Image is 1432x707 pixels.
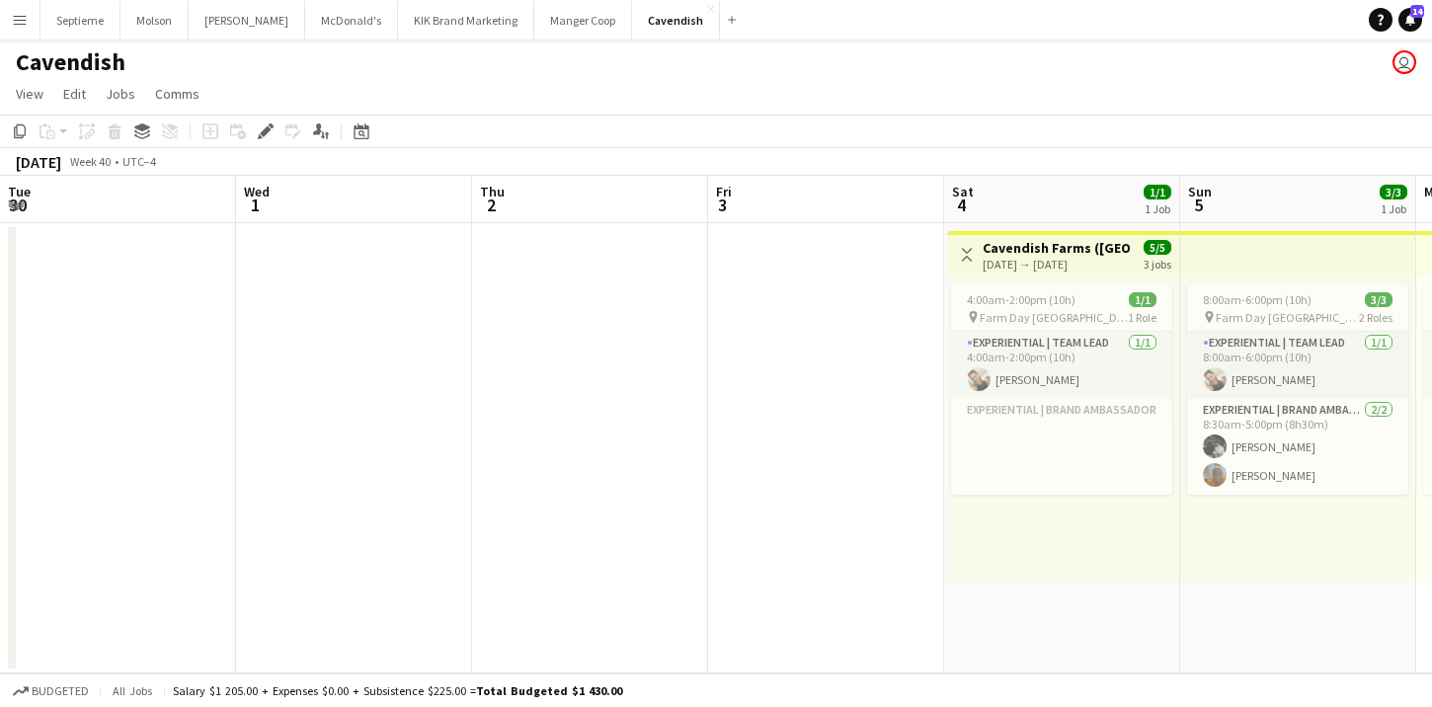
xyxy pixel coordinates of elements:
[65,154,115,169] span: Week 40
[244,183,270,200] span: Wed
[98,81,143,107] a: Jobs
[983,257,1130,272] div: [DATE] → [DATE]
[983,239,1130,257] h3: Cavendish Farms ([GEOGRAPHIC_DATA], [GEOGRAPHIC_DATA])
[106,85,135,103] span: Jobs
[967,292,1075,307] span: 4:00am-2:00pm (10h)
[1144,185,1171,199] span: 1/1
[1187,332,1408,399] app-card-role: Experiential | Team Lead1/18:00am-6:00pm (10h)[PERSON_NAME]
[16,85,43,103] span: View
[241,194,270,216] span: 1
[1187,284,1408,495] app-job-card: 8:00am-6:00pm (10h)3/3 Farm Day [GEOGRAPHIC_DATA]2 RolesExperiential | Team Lead1/18:00am-6:00pm ...
[305,1,398,39] button: McDonald's
[155,85,199,103] span: Comms
[952,183,974,200] span: Sat
[173,683,622,698] div: Salary $1 205.00 + Expenses $0.00 + Subsistence $225.00 =
[476,683,622,698] span: Total Budgeted $1 430.00
[951,399,1172,495] app-card-role-placeholder: Experiential | Brand Ambassador
[1398,8,1422,32] a: 14
[1380,185,1407,199] span: 3/3
[949,194,974,216] span: 4
[1359,310,1392,325] span: 2 Roles
[1128,310,1156,325] span: 1 Role
[632,1,720,39] button: Cavendish
[189,1,305,39] button: [PERSON_NAME]
[1187,399,1408,495] app-card-role: Experiential | Brand Ambassador2/28:30am-5:00pm (8h30m)[PERSON_NAME][PERSON_NAME]
[951,284,1172,495] app-job-card: 4:00am-2:00pm (10h)1/1 Farm Day [GEOGRAPHIC_DATA]1 RoleExperiential | Team Lead1/14:00am-2:00pm (...
[1188,183,1212,200] span: Sun
[1144,240,1171,255] span: 5/5
[120,1,189,39] button: Molson
[716,183,732,200] span: Fri
[16,152,61,172] div: [DATE]
[1392,50,1416,74] app-user-avatar: Emilie Chobeau
[1410,5,1424,18] span: 14
[1145,201,1170,216] div: 1 Job
[40,1,120,39] button: Septieme
[980,310,1128,325] span: Farm Day [GEOGRAPHIC_DATA]
[1129,292,1156,307] span: 1/1
[147,81,207,107] a: Comms
[951,332,1172,399] app-card-role: Experiential | Team Lead1/14:00am-2:00pm (10h)[PERSON_NAME]
[477,194,505,216] span: 2
[1365,292,1392,307] span: 3/3
[1381,201,1406,216] div: 1 Job
[32,684,89,698] span: Budgeted
[109,683,156,698] span: All jobs
[8,183,31,200] span: Tue
[5,194,31,216] span: 30
[480,183,505,200] span: Thu
[1144,255,1171,272] div: 3 jobs
[8,81,51,107] a: View
[1216,310,1359,325] span: Farm Day [GEOGRAPHIC_DATA]
[16,47,125,77] h1: Cavendish
[55,81,94,107] a: Edit
[398,1,534,39] button: KIK Brand Marketing
[1203,292,1312,307] span: 8:00am-6:00pm (10h)
[534,1,632,39] button: Manger Coop
[10,680,92,702] button: Budgeted
[713,194,732,216] span: 3
[122,154,156,169] div: UTC−4
[1185,194,1212,216] span: 5
[63,85,86,103] span: Edit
